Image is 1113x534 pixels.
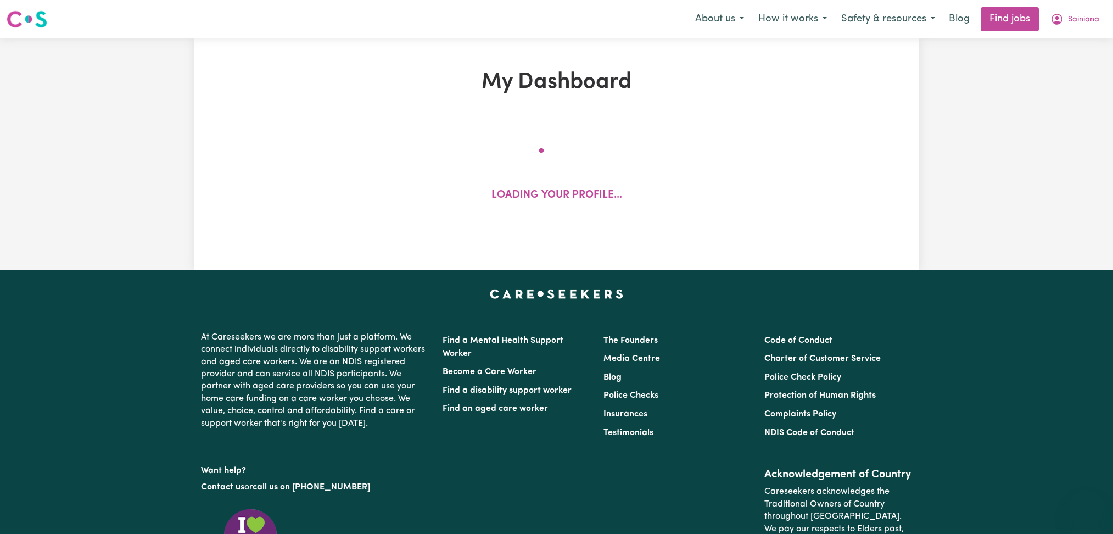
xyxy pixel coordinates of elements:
[1069,490,1104,525] iframe: Button to launch messaging window
[603,429,653,437] a: Testimonials
[201,327,429,434] p: At Careseekers we are more than just a platform. We connect individuals directly to disability su...
[443,336,563,358] a: Find a Mental Health Support Worker
[443,368,536,376] a: Become a Care Worker
[834,8,942,31] button: Safety & resources
[764,354,881,363] a: Charter of Customer Service
[688,8,751,31] button: About us
[1068,14,1099,26] span: Sainiana
[201,477,429,498] p: or
[764,373,841,382] a: Police Check Policy
[490,290,623,298] a: Careseekers home page
[443,386,572,395] a: Find a disability support worker
[764,410,836,419] a: Complaints Policy
[603,410,647,419] a: Insurances
[764,468,912,481] h2: Acknowledgement of Country
[603,336,658,345] a: The Founders
[603,391,658,400] a: Police Checks
[764,429,854,437] a: NDIS Code of Conduct
[764,336,832,345] a: Code of Conduct
[7,9,47,29] img: Careseekers logo
[443,404,548,413] a: Find an aged care worker
[201,460,429,477] p: Want help?
[1043,8,1106,31] button: My Account
[603,354,660,363] a: Media Centre
[7,7,47,32] a: Careseekers logo
[322,69,792,96] h1: My Dashboard
[764,391,876,400] a: Protection of Human Rights
[942,7,976,31] a: Blog
[603,373,622,382] a: Blog
[981,7,1039,31] a: Find jobs
[751,8,834,31] button: How it works
[491,188,622,204] p: Loading your profile...
[253,483,370,492] a: call us on [PHONE_NUMBER]
[201,483,244,492] a: Contact us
